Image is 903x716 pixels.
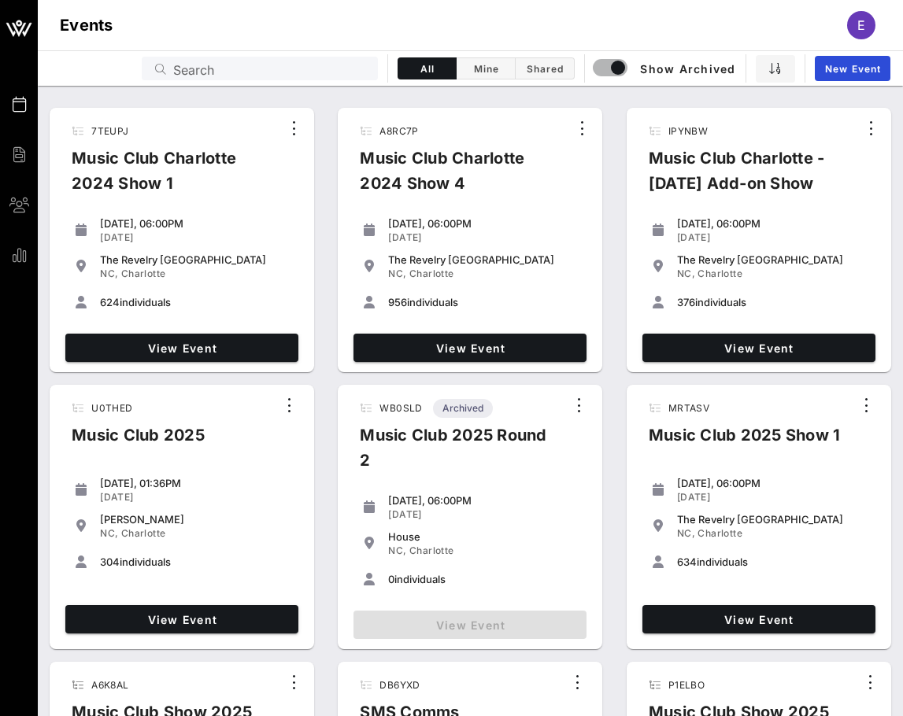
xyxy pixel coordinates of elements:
[408,63,446,75] span: All
[121,527,166,539] span: Charlotte
[815,56,890,81] a: New Event
[388,217,580,230] div: [DATE], 06:00PM
[388,544,406,556] span: NC,
[65,605,298,633] a: View Event
[642,334,875,362] a: View Event
[100,268,118,279] span: NC,
[388,508,580,521] div: [DATE]
[698,527,742,539] span: Charlotte
[100,296,120,308] span: 624
[379,402,422,414] span: WB0SLD
[91,402,132,414] span: U0THED
[677,491,869,504] div: [DATE]
[59,423,217,460] div: Music Club 2025
[59,146,281,209] div: Music Club Charlotte 2024 Show 1
[398,57,457,79] button: All
[636,423,853,460] div: Music Club 2025 Show 1
[121,268,166,279] span: Charlotte
[388,268,406,279] span: NC,
[388,530,580,543] div: House
[677,296,695,308] span: 376
[677,513,869,526] div: The Revelry [GEOGRAPHIC_DATA]
[388,231,580,244] div: [DATE]
[466,63,505,75] span: Mine
[347,146,569,209] div: Music Club Charlotte 2024 Show 4
[72,341,292,355] span: View Event
[636,146,858,209] div: Music Club Charlotte - [DATE] Add-on Show
[409,544,454,556] span: Charlotte
[100,491,292,504] div: [DATE]
[857,17,865,33] span: E
[100,555,292,568] div: individuals
[100,253,292,266] div: The Revelry [GEOGRAPHIC_DATA]
[388,253,580,266] div: The Revelry [GEOGRAPHIC_DATA]
[457,57,516,79] button: Mine
[388,296,407,308] span: 956
[649,613,869,626] span: View Event
[594,54,736,83] button: Show Archived
[677,217,869,230] div: [DATE], 06:00PM
[100,555,120,568] span: 304
[649,341,869,355] span: View Event
[100,513,292,526] div: [PERSON_NAME]
[72,613,292,626] span: View Event
[388,573,394,585] span: 0
[677,555,697,568] span: 634
[60,13,113,38] h1: Events
[442,399,483,418] span: Archived
[677,253,869,266] div: The Revelry [GEOGRAPHIC_DATA]
[100,231,292,244] div: [DATE]
[677,296,869,308] div: individuals
[677,268,695,279] span: NC,
[698,268,742,279] span: Charlotte
[388,494,580,507] div: [DATE], 06:00PM
[100,296,292,308] div: individuals
[379,679,420,691] span: DB6YXD
[668,125,708,137] span: IPYNBW
[677,527,695,539] span: NC,
[91,125,128,137] span: 7TEUPJ
[388,573,580,585] div: individuals
[668,402,709,414] span: MRTASV
[100,217,292,230] div: [DATE], 06:00PM
[677,477,869,489] div: [DATE], 06:00PM
[65,334,298,362] a: View Event
[360,341,580,355] span: View Event
[409,268,454,279] span: Charlotte
[516,57,575,79] button: Shared
[642,605,875,633] a: View Event
[824,63,881,75] span: New Event
[379,125,418,137] span: A8RC7P
[347,423,565,485] div: Music Club 2025 Round 2
[388,296,580,308] div: individuals
[100,527,118,539] span: NC,
[677,555,869,568] div: individuals
[847,11,875,39] div: E
[677,231,869,244] div: [DATE]
[595,59,735,78] span: Show Archived
[525,63,564,75] span: Shared
[668,679,705,691] span: P1ELBO
[100,477,292,489] div: [DATE], 01:36PM
[91,679,128,691] span: A6K8AL
[353,334,587,362] a: View Event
